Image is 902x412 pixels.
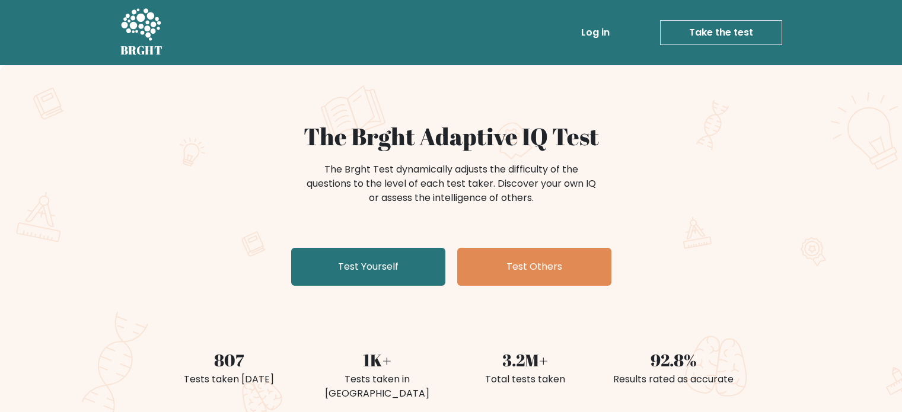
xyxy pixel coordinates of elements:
div: 92.8% [607,347,741,372]
div: 807 [162,347,296,372]
div: Tests taken [DATE] [162,372,296,387]
a: Log in [576,21,614,44]
a: Test Others [457,248,611,286]
div: 1K+ [310,347,444,372]
div: Tests taken in [GEOGRAPHIC_DATA] [310,372,444,401]
h1: The Brght Adaptive IQ Test [162,122,741,151]
h5: BRGHT [120,43,163,58]
a: Test Yourself [291,248,445,286]
a: Take the test [660,20,782,45]
div: Results rated as accurate [607,372,741,387]
a: BRGHT [120,5,163,60]
div: Total tests taken [458,372,592,387]
div: The Brght Test dynamically adjusts the difficulty of the questions to the level of each test take... [303,162,600,205]
div: 3.2M+ [458,347,592,372]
